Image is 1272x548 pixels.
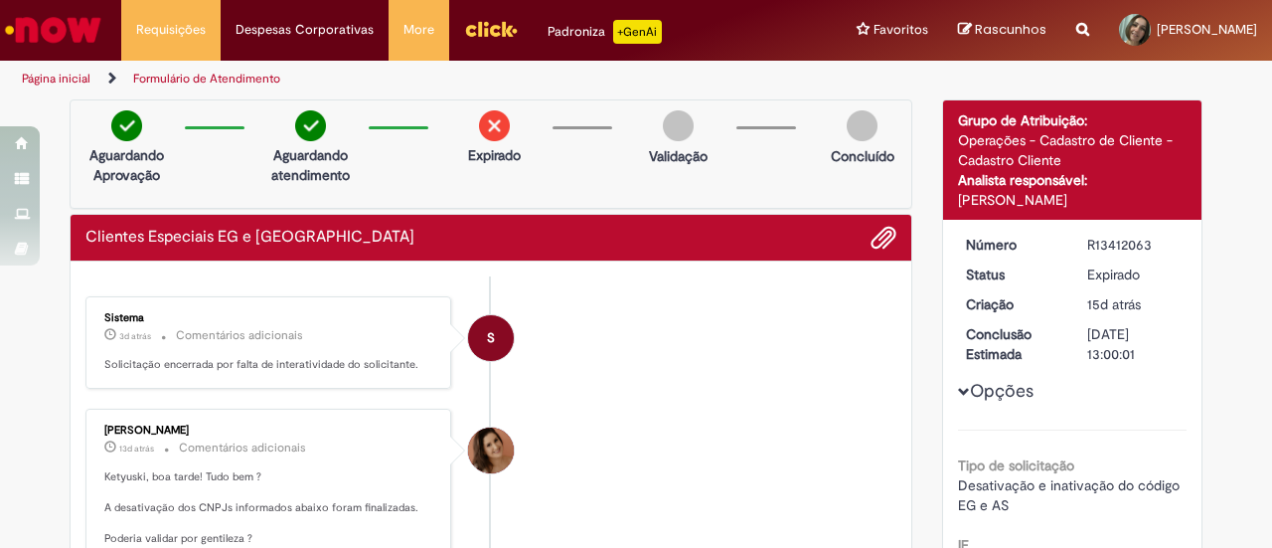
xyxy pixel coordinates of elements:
p: Aguardando Aprovação [79,145,175,185]
div: R13412063 [1087,235,1180,255]
span: 3d atrás [119,330,151,342]
a: Rascunhos [958,21,1046,40]
span: S [487,314,495,362]
span: Desativação e inativação do código EG e AS [958,476,1184,514]
dt: Criação [951,294,1073,314]
dt: Conclusão Estimada [951,324,1073,364]
small: Comentários adicionais [176,327,303,344]
h2: Clientes Especiais EG e AS Histórico de tíquete [85,229,414,247]
time: 13/08/2025 20:20:17 [1087,295,1141,313]
time: 25/08/2025 13:11:12 [119,330,151,342]
span: Requisições [136,20,206,40]
span: Favoritos [874,20,928,40]
div: [DATE] 13:00:01 [1087,324,1180,364]
span: 13d atrás [119,443,154,455]
img: check-circle-green.png [295,110,326,141]
div: 13/08/2025 20:20:17 [1087,294,1180,314]
div: [PERSON_NAME] [104,425,435,437]
span: [PERSON_NAME] [1157,21,1257,38]
button: Adicionar anexos [871,225,896,251]
img: check-circle-green.png [111,110,142,141]
dt: Número [951,235,1073,255]
ul: Trilhas de página [15,61,833,97]
p: Validação [649,146,708,166]
p: Solicitação encerrada por falta de interatividade do solicitante. [104,357,435,373]
img: remove.png [479,110,510,141]
p: Aguardando atendimento [262,145,359,185]
img: click_logo_yellow_360x200.png [464,14,518,44]
small: Comentários adicionais [179,440,306,457]
div: Expirado [1087,265,1180,284]
span: More [403,20,434,40]
div: System [468,315,514,361]
img: img-circle-grey.png [663,110,694,141]
dt: Status [951,265,1073,284]
div: Operações - Cadastro de Cliente - Cadastro Cliente [958,130,1188,170]
div: Emiliane Dias De Souza [468,428,514,473]
p: +GenAi [613,20,662,44]
p: Expirado [468,145,521,165]
time: 15/08/2025 14:11:11 [119,443,154,455]
div: Padroniza [548,20,662,44]
p: Concluído [831,146,894,166]
div: [PERSON_NAME] [958,190,1188,210]
img: img-circle-grey.png [847,110,877,141]
span: Despesas Corporativas [236,20,374,40]
span: 15d atrás [1087,295,1141,313]
img: ServiceNow [2,10,104,50]
div: Analista responsável: [958,170,1188,190]
a: Página inicial [22,71,90,87]
a: Formulário de Atendimento [133,71,280,87]
span: Rascunhos [975,20,1046,39]
b: Tipo de solicitação [958,457,1074,474]
div: Sistema [104,312,435,324]
div: Grupo de Atribuição: [958,110,1188,130]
